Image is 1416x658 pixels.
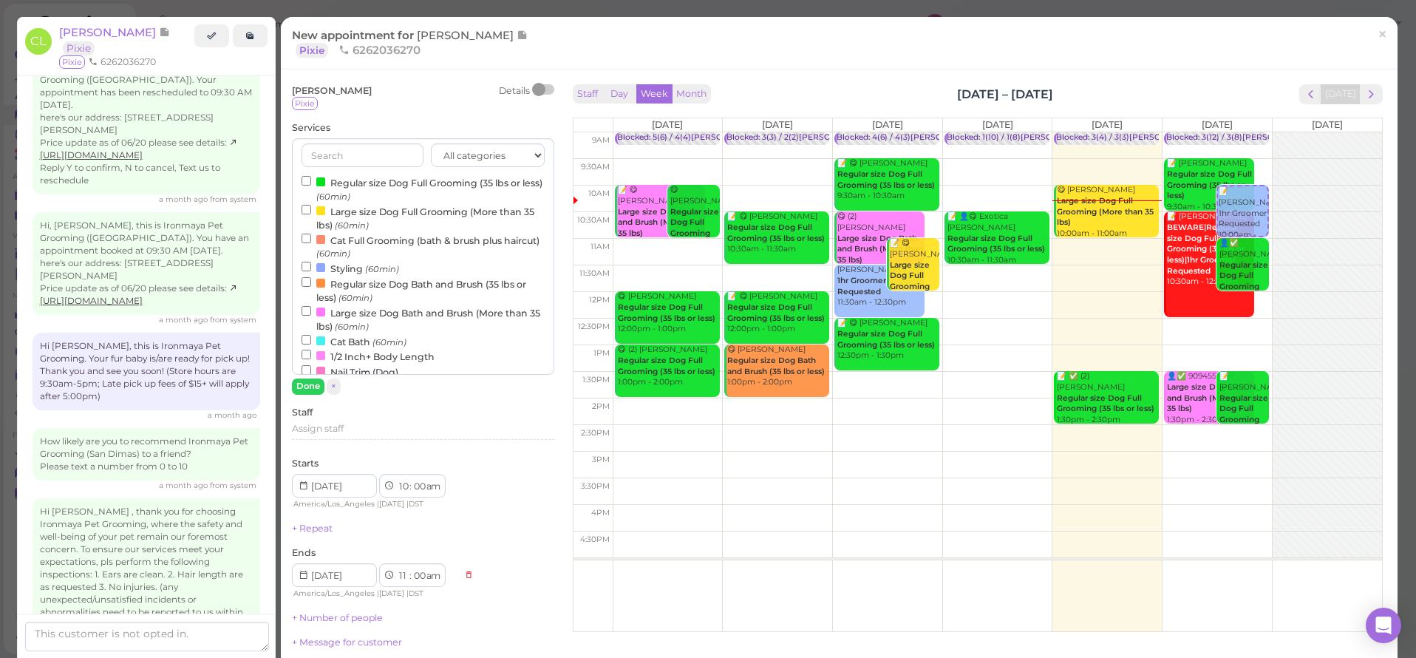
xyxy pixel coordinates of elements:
div: 📝 😋 [PERSON_NAME] 11:00am - 12:00pm [889,238,939,336]
div: 📝 ✅ (2) [PERSON_NAME] 1:30pm - 2:30pm [1056,371,1159,425]
div: 📝 [PERSON_NAME] 10:30am - 12:30pm [1166,211,1254,288]
span: from system [210,315,256,325]
span: 1:30pm [582,375,610,384]
span: × [331,381,336,391]
b: Large size Dog Full Grooming (More than 35 lbs) [890,260,933,313]
div: Blocked: 5(6) / 4(4)[PERSON_NAME] • appointment [617,132,819,143]
div: 👤✅ [PERSON_NAME] 11:00am - 12:00pm [1219,238,1269,336]
div: 📝 😋 [PERSON_NAME] 12:30pm - 1:30pm [837,318,939,362]
span: 11am [590,242,610,251]
small: (60min) [365,264,399,274]
div: Blocked: 1(10) / 1(8)[PERSON_NAME] [PERSON_NAME] • appointment [947,132,1221,143]
span: CL [25,28,52,55]
button: [DATE] [1321,84,1361,104]
div: [PERSON_NAME] 11:30am - 12:30pm [837,265,925,308]
span: from system [210,194,256,204]
b: Regular size Dog Full Grooming (35 lbs or less) [837,329,935,350]
a: Pixie [296,43,328,58]
div: Hi, [PERSON_NAME], this is Ironmaya Pet Grooming ([GEOGRAPHIC_DATA]). You have an appointment boo... [33,212,260,315]
a: Pixie [63,41,95,55]
b: Regular size Dog Bath and Brush (35 lbs or less) [727,356,825,376]
span: 3pm [592,455,610,464]
span: 4:30pm [580,535,610,544]
b: Regular size Dog Full Grooming (35 lbs or less) [670,207,719,260]
div: 👤✅ 9094555681 1:30pm - 2:30pm [1166,371,1254,425]
div: 😋 [PERSON_NAME] 10:00am - 11:00am [670,185,720,282]
input: 1/2 Inch+ Body Length [302,350,311,359]
b: Regular size Dog Full Grooming (35 lbs or less) [1057,393,1154,414]
a: + Message for customer [292,637,402,648]
span: 08/07/2025 09:39am [159,194,210,204]
span: 08/08/2025 12:43pm [208,410,256,420]
span: 2pm [592,401,610,411]
label: Large size Dog Bath and Brush (More than 35 lbs) [302,305,545,333]
div: Blocked: 3(3) / 2(2)[PERSON_NAME] [PERSON_NAME] 9:30 10:00 1:30 • appointment [726,132,1055,143]
span: × [1378,24,1387,44]
span: America/Los_Angeles [293,499,375,509]
span: [DATE] [652,119,683,130]
span: [DATE] [1312,119,1343,130]
span: [PERSON_NAME] [292,85,372,96]
span: 6262036270 [338,43,421,57]
small: (60min) [335,322,369,332]
div: 📝 😋 [PERSON_NAME] 12:00pm - 1:00pm [726,291,829,335]
span: DST [409,499,423,509]
label: Staff [292,406,313,419]
span: 3:30pm [581,481,610,491]
div: 😋 [PERSON_NAME] 12:00pm - 1:00pm [617,291,720,335]
label: Cat Bath [302,333,406,349]
h2: [DATE] – [DATE] [957,86,1053,103]
button: next [1360,84,1383,104]
div: Blocked: 3(4) / 3(3)[PERSON_NAME],[PERSON_NAME] • appointment [1056,132,1329,143]
li: 6262036270 [85,55,160,69]
div: 😋 (2) [PERSON_NAME] 10:30am - 11:30am [837,211,925,277]
span: [DATE] [872,119,903,130]
b: Large size Dog Bath and Brush (More than 35 lbs) [837,234,923,265]
input: Search [302,143,423,167]
span: 2:30pm [581,428,610,438]
small: (60min) [335,220,369,231]
b: BEWARE|Regular size Dog Full Grooming (35 lbs or less)|1hr Groomer Requested [1167,223,1245,276]
b: Regular size Dog Full Grooming (35 lbs or less) [727,302,825,323]
span: Note [159,25,170,39]
div: Open Intercom Messenger [1366,608,1401,643]
small: (60min) [316,191,350,202]
span: 12:30pm [578,322,610,331]
button: Month [672,84,711,104]
small: (60min) [316,248,350,259]
span: [PERSON_NAME] [59,25,159,39]
b: Regular size Dog Full Grooming (35 lbs or less) [1219,260,1268,313]
input: Large size Dog Full Grooming (More than 35 lbs) (60min) [302,205,311,214]
div: | | [292,498,457,511]
span: 12pm [589,295,610,305]
b: Regular size Dog Full Grooming (35 lbs or less) [618,356,715,376]
b: Regular size Dog Full Grooming (35 lbs or less) [947,234,1045,254]
span: 08/08/2025 01:52pm [159,481,210,490]
span: 9am [592,135,610,145]
small: (60min) [372,337,406,347]
span: [DATE] [379,589,404,598]
label: Styling [302,260,399,276]
span: [PERSON_NAME] [417,28,517,42]
span: [DATE] [982,119,1013,130]
b: Regular size Dog Full Grooming (35 lbs or less) [1167,169,1252,200]
div: 📝 😋 [PERSON_NAME] 10:00am - 11:00am [617,185,705,250]
b: Regular size Dog Full Grooming (35 lbs or less) [727,223,825,243]
span: 1pm [593,348,610,358]
div: 📝 [PERSON_NAME] 1hr Groomer Requested 10:00am - 11:00am [1218,186,1267,251]
div: 📝 [PERSON_NAME] 9:30am - 10:30am [1166,158,1254,212]
div: | | [292,587,457,600]
span: Note [517,28,528,42]
div: 📝 😋 [PERSON_NAME] 10:30am - 11:30am [726,211,829,255]
span: [DATE] [1092,119,1123,130]
span: 08/07/2025 10:16am [159,315,210,325]
input: Regular size Dog Bath and Brush (35 lbs or less) (60min) [302,277,311,287]
span: 10am [588,189,610,198]
span: 10:30am [577,215,610,225]
div: 📝 [PERSON_NAME] 1:30pm - 2:30pm [1219,371,1269,469]
span: Pixie [59,55,85,69]
label: Cat Full Grooming (bath & brush plus haircut) [302,232,545,261]
span: Assign staff [292,423,344,434]
label: Services [292,121,330,135]
b: Large size Dog Bath and Brush (More than 35 lbs) [1167,382,1253,413]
